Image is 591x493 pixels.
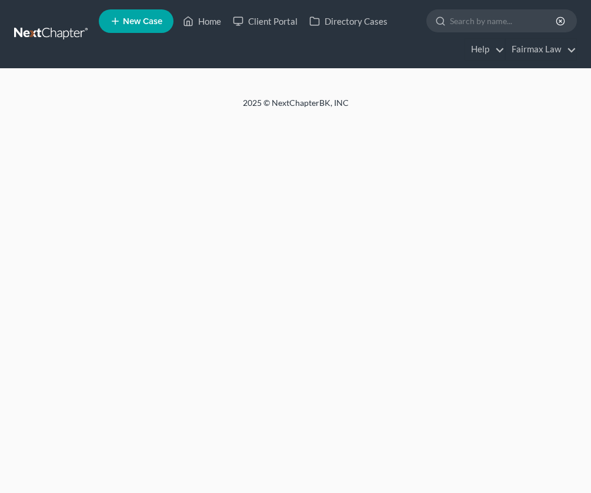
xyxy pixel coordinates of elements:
[227,11,303,32] a: Client Portal
[123,17,162,26] span: New Case
[177,11,227,32] a: Home
[450,10,557,32] input: Search by name...
[506,39,576,60] a: Fairmax Law
[465,39,505,60] a: Help
[303,11,393,32] a: Directory Cases
[14,97,578,118] div: 2025 © NextChapterBK, INC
